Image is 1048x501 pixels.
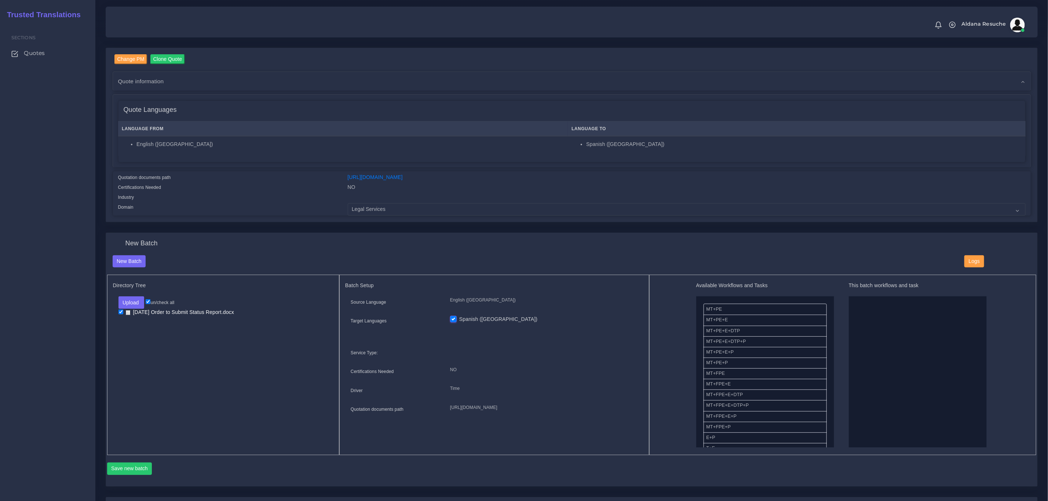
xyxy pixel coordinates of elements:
[118,184,161,191] label: Certifications Needed
[351,406,404,413] label: Quotation documents path
[962,21,1006,26] span: Aldana Resuche
[125,239,158,248] h4: New Batch
[113,255,146,268] button: New Batch
[146,299,174,306] label: un/check all
[118,121,568,136] th: Language From
[118,194,134,201] label: Industry
[704,411,827,422] li: MT+FPE+E+P
[118,174,171,181] label: Quotation documents path
[586,140,1022,148] li: Spanish ([GEOGRAPHIC_DATA])
[964,255,984,268] button: Logs
[6,45,90,61] a: Quotes
[118,296,145,309] button: Upload
[450,366,638,374] p: NO
[150,54,185,64] input: Clone Quote
[24,49,45,57] span: Quotes
[704,336,827,347] li: MT+PE+E+DTP+P
[696,282,834,289] h5: Available Workflows and Tasks
[958,18,1027,32] a: Aldana Resucheavatar
[704,368,827,379] li: MT+FPE
[704,326,827,337] li: MT+PE+E+DTP
[849,282,987,289] h5: This batch workflows and task
[118,77,164,85] span: Quote information
[704,443,827,454] li: T+E
[704,422,827,433] li: MT+FPE+P
[2,10,81,19] h2: Trusted Translations
[351,299,386,306] label: Source Language
[969,258,980,264] span: Logs
[107,462,152,475] button: Save new batch
[459,315,537,323] label: Spanish ([GEOGRAPHIC_DATA])
[2,9,81,21] a: Trusted Translations
[351,350,378,356] label: Service Type:
[342,183,1031,193] div: NO
[123,309,237,316] a: [DATE] Order to Submit Status Report.docx
[136,140,564,148] li: English ([GEOGRAPHIC_DATA])
[704,358,827,369] li: MT+PE+P
[113,282,334,289] h5: Directory Tree
[704,390,827,401] li: MT+FPE+E+DTP
[118,204,134,211] label: Domain
[351,318,387,324] label: Target Languages
[348,174,403,180] a: [URL][DOMAIN_NAME]
[704,304,827,315] li: MT+PE
[351,368,394,375] label: Certifications Needed
[351,387,363,394] label: Driver
[450,404,638,412] p: [URL][DOMAIN_NAME]
[1010,18,1025,32] img: avatar
[704,432,827,443] li: E+P
[450,296,638,304] p: English ([GEOGRAPHIC_DATA])
[450,385,638,392] p: Time
[124,106,177,114] h4: Quote Languages
[114,54,147,64] input: Change PM
[704,400,827,411] li: MT+FPE+E+DTP+P
[345,282,643,289] h5: Batch Setup
[704,315,827,326] li: MT+PE+E
[568,121,1026,136] th: Language To
[113,72,1031,91] div: Quote information
[113,258,146,264] a: New Batch
[704,379,827,390] li: MT+FPE+E
[11,35,36,40] span: Sections
[146,299,150,304] input: un/check all
[704,347,827,358] li: MT+PE+E+P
